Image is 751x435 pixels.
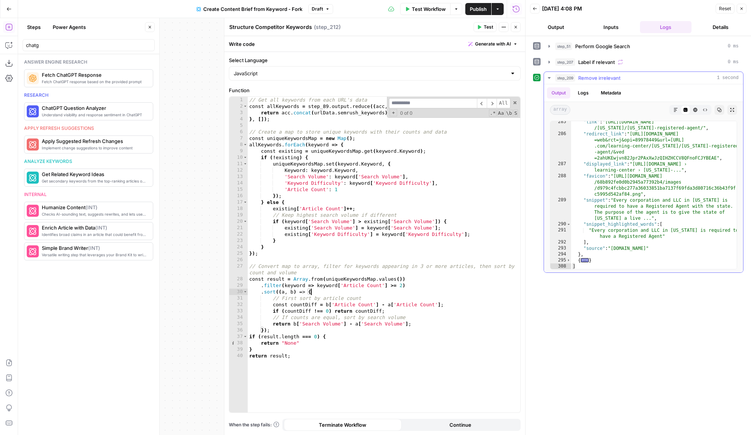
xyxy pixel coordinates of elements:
[229,340,236,346] span: Info, read annotations row 38
[474,22,497,32] button: Test
[550,239,571,245] div: 292
[42,112,147,118] span: Understand visibility and response sentiment in ChatGPT
[578,58,615,66] span: Label if relevant
[234,70,507,77] input: JavaScript
[229,180,248,186] div: 14
[192,3,307,15] button: Create Content Brief from Keyword - Fork
[513,110,518,117] span: Search In Selection
[42,244,147,252] span: Simple Brand Writer
[48,21,90,33] button: Power Agents
[640,21,692,33] button: Logs
[229,116,248,122] div: 4
[550,161,571,173] div: 287
[550,173,571,197] div: 288
[243,333,247,340] span: Toggle code folding, rows 37 through 39
[229,314,248,321] div: 34
[229,205,248,212] div: 18
[477,98,487,108] span: ​
[544,84,743,272] div: 1 second
[547,87,570,99] button: Output
[229,421,279,428] a: When the step fails:
[229,340,248,346] div: 38
[575,43,630,50] span: Perform Google Search
[229,56,521,64] label: Select Language
[400,3,450,15] button: Test Workflow
[229,225,248,231] div: 21
[489,110,497,117] span: RegExp Search
[42,79,147,85] span: Fetch ChatGPT response based on the provided prompt
[42,231,147,237] span: Identifies broad claims in an article that could benefit from added statistics.
[42,211,147,217] span: Checks AI-sounding text, suggests rewrites, and lets user accept/reject changes
[550,263,571,269] div: 308
[26,41,151,49] input: Search steps
[550,251,571,257] div: 294
[224,36,525,52] div: Write code
[229,129,248,135] div: 6
[319,421,366,429] span: Terminate Workflow
[544,40,743,52] button: 0 ms
[229,103,248,110] div: 2
[229,141,248,148] div: 8
[243,199,247,205] span: Toggle code folding, rows 17 through 24
[229,135,248,141] div: 7
[24,125,153,132] div: Apply refresh suggestions
[497,98,510,108] span: Alt-Enter
[465,3,491,15] button: Publish
[487,98,497,108] span: ​
[229,321,248,327] div: 35
[229,250,248,257] div: 25
[229,87,521,94] label: Function
[484,24,493,30] span: Test
[243,218,247,225] span: Toggle code folding, rows 20 through 23
[229,186,248,193] div: 15
[229,346,248,353] div: 39
[229,244,248,250] div: 24
[397,110,416,116] span: 0 of 0
[24,158,153,165] div: Analyze keywords
[465,39,521,49] button: Generate with AI
[596,87,626,99] button: Metadata
[229,173,248,180] div: 13
[229,353,248,359] div: 40
[555,74,575,82] span: step_209
[449,421,471,429] span: Continue
[581,258,589,262] span: Unfold code
[229,193,248,199] div: 16
[229,308,248,314] div: 33
[229,148,248,154] div: 9
[555,43,572,50] span: step_51
[229,167,248,173] div: 12
[578,74,620,82] span: Remove irrelevant
[229,218,248,225] div: 20
[243,103,247,110] span: Toggle code folding, rows 2 through 4
[312,6,323,12] span: Draft
[530,21,582,33] button: Output
[229,282,248,289] div: 29
[229,97,248,103] div: 1
[550,221,571,227] div: 290
[544,56,743,68] button: 0 ms
[550,105,570,115] span: array
[390,109,397,116] span: Toggle Replace mode
[308,4,333,14] button: Draft
[229,23,312,31] textarea: Structure Competitor Keywords
[470,5,487,13] span: Publish
[229,295,248,301] div: 31
[717,75,739,81] span: 1 second
[24,59,153,65] div: Answer engine research
[229,199,248,205] div: 17
[42,252,147,258] span: Versatile writing step that leverages your Brand Kit to write on-brand, well positioned copy.
[42,178,147,184] span: Get secondary keywords from the top-ranking articles of a target search term
[550,131,571,161] div: 286
[42,204,147,211] span: Humanize Content
[229,333,248,340] div: 37
[229,122,248,129] div: 5
[475,41,511,47] span: Generate with AI
[42,145,147,151] span: Implement change suggestions to improve content
[229,110,248,116] div: 3
[506,110,513,117] span: Whole Word Search
[229,231,248,237] div: 22
[550,245,571,251] div: 293
[229,161,248,167] div: 11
